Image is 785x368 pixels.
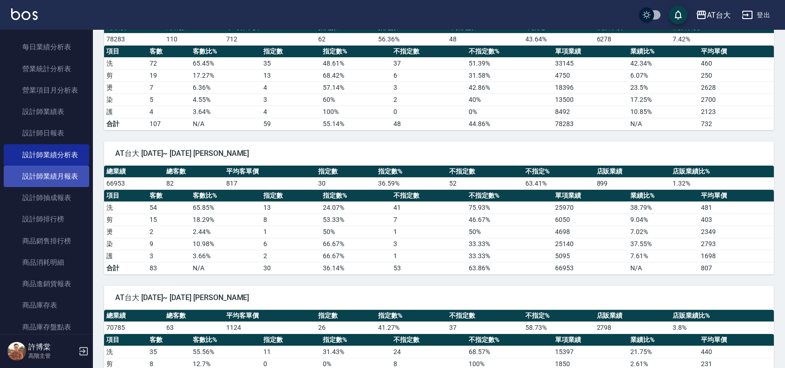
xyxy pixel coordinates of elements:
[147,57,190,69] td: 72
[628,57,699,69] td: 42.34 %
[707,9,731,21] div: AT台大
[147,46,190,58] th: 客數
[553,46,628,58] th: 單項業績
[391,334,466,346] th: 不指定數
[628,69,699,81] td: 6.07 %
[4,252,89,273] a: 商品消耗明細
[28,342,76,352] h5: 許博棠
[224,321,316,334] td: 1124
[670,166,774,178] th: 店販業績比%
[190,238,261,250] td: 10.98 %
[391,201,466,214] td: 41
[628,94,699,106] td: 17.25 %
[670,321,774,334] td: 3.8 %
[147,238,190,250] td: 9
[321,226,391,238] td: 50 %
[316,177,376,189] td: 30
[224,33,316,45] td: 712
[699,334,774,346] th: 平均單價
[699,69,774,81] td: 250
[4,230,89,252] a: 商品銷售排行榜
[321,238,391,250] td: 66.67 %
[447,166,523,178] th: 不指定數
[699,106,774,118] td: 2123
[553,94,628,106] td: 13500
[628,46,699,58] th: 業績比%
[104,226,147,238] td: 燙
[321,118,391,130] td: 55.14%
[466,106,553,118] td: 0 %
[321,214,391,226] td: 53.33 %
[147,214,190,226] td: 15
[699,46,774,58] th: 平均單價
[104,69,147,81] td: 剪
[190,250,261,262] td: 3.66 %
[190,214,261,226] td: 18.29 %
[628,106,699,118] td: 10.85 %
[261,81,321,94] td: 4
[115,293,763,302] span: AT台大 [DATE]~ [DATE] [PERSON_NAME]
[376,177,447,189] td: 36.59 %
[147,201,190,214] td: 54
[628,334,699,346] th: 業績比%
[104,118,147,130] td: 合計
[104,21,774,46] table: a dense table
[628,214,699,226] td: 9.04 %
[466,250,553,262] td: 33.33 %
[391,190,466,202] th: 不指定數
[391,214,466,226] td: 7
[104,190,774,274] table: a dense table
[104,57,147,69] td: 洗
[164,310,224,322] th: 總客數
[699,226,774,238] td: 2349
[628,346,699,358] td: 21.75 %
[391,262,466,274] td: 53
[553,190,628,202] th: 單項業績
[190,346,261,358] td: 55.56 %
[699,346,774,358] td: 440
[628,81,699,94] td: 23.5 %
[104,46,147,58] th: 項目
[190,94,261,106] td: 4.55 %
[190,57,261,69] td: 65.45 %
[104,166,164,178] th: 總業績
[553,238,628,250] td: 25140
[4,144,89,166] a: 設計師業績分析表
[104,201,147,214] td: 洗
[466,262,553,274] td: 63.86%
[466,81,553,94] td: 42.86 %
[224,310,316,322] th: 平均客單價
[224,166,316,178] th: 平均客單價
[321,250,391,262] td: 66.67 %
[391,118,466,130] td: 48
[553,214,628,226] td: 6050
[628,201,699,214] td: 38.79 %
[104,321,164,334] td: 70785
[391,57,466,69] td: 37
[190,334,261,346] th: 客數比%
[321,57,391,69] td: 48.61 %
[104,250,147,262] td: 護
[104,310,164,322] th: 總業績
[4,273,89,294] a: 商品進銷貨報表
[595,310,671,322] th: 店販業績
[628,238,699,250] td: 37.55 %
[669,6,687,24] button: save
[376,310,447,322] th: 指定數%
[164,177,224,189] td: 82
[391,81,466,94] td: 3
[261,214,321,226] td: 8
[553,346,628,358] td: 15397
[4,80,89,101] a: 營業項目月分析表
[466,57,553,69] td: 51.39 %
[523,166,595,178] th: 不指定%
[104,346,147,358] td: 洗
[190,190,261,202] th: 客數比%
[104,238,147,250] td: 染
[447,33,523,45] td: 48
[595,33,671,45] td: 6278
[466,201,553,214] td: 75.93 %
[321,46,391,58] th: 指定數%
[147,106,190,118] td: 4
[595,321,671,334] td: 2798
